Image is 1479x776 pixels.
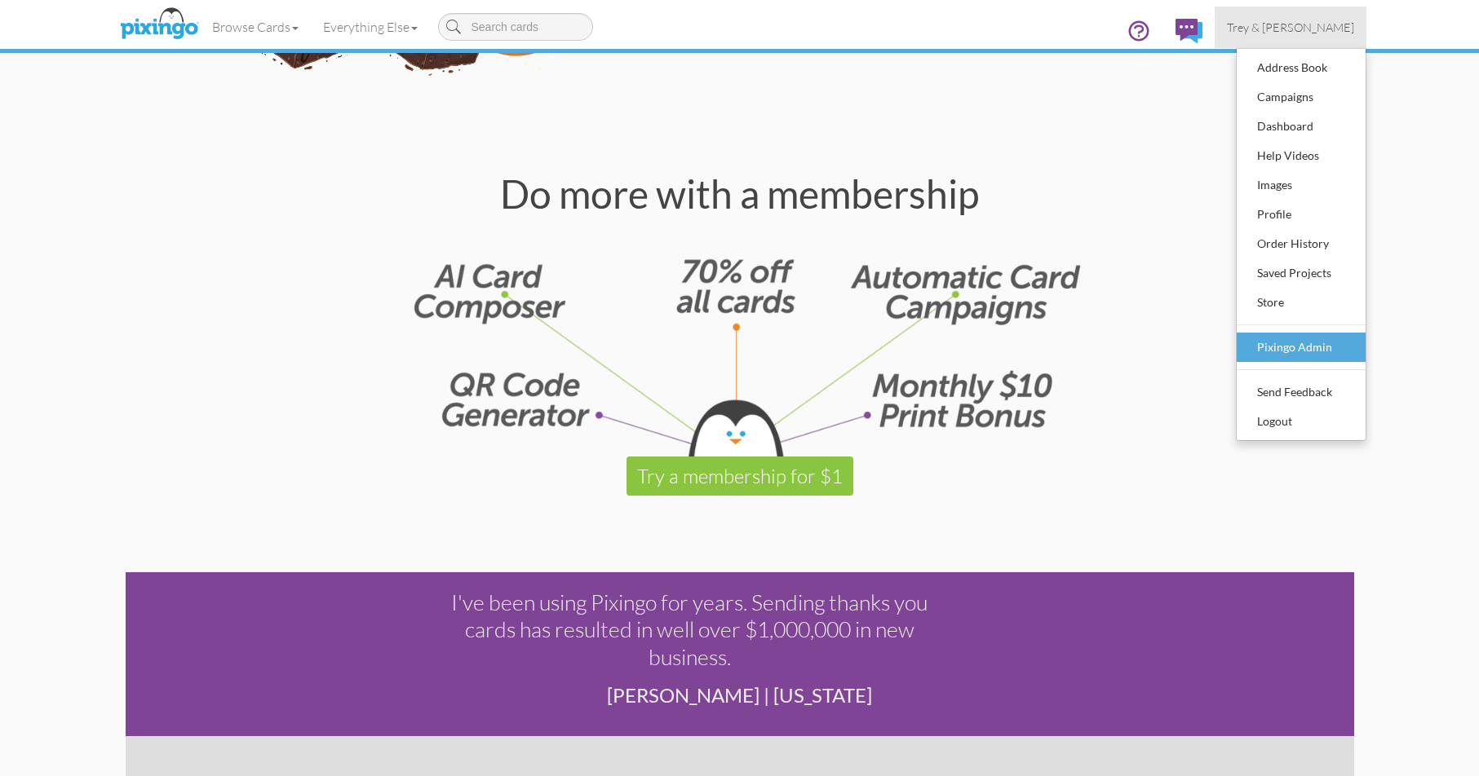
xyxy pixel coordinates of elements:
[1237,53,1366,82] a: Address Book
[1237,229,1366,258] a: Order History
[1237,288,1366,317] a: Store
[1253,335,1349,359] div: Pixingo Admin
[1253,55,1349,80] div: Address Book
[627,456,853,496] a: Try a membership for $1
[116,4,202,45] img: pixingo logo
[126,174,1354,214] div: Do more with a membership
[1237,333,1366,362] a: Pixingo Admin
[445,589,934,667] div: I've been using Pixingo for years. Sending thanks you cards has resulted in well over $1,000,000 ...
[1253,85,1349,109] div: Campaigns
[1253,380,1349,404] div: Send Feedback
[1237,200,1366,229] a: Profile
[311,7,430,47] a: Everything Else
[1237,82,1366,112] a: Campaigns
[1227,20,1354,34] span: Trey & [PERSON_NAME]
[1237,258,1366,288] a: Saved Projects
[1215,7,1366,48] a: Trey & [PERSON_NAME]
[1253,202,1349,227] div: Profile
[438,13,593,41] input: Search cards
[1237,407,1366,436] a: Logout
[1237,112,1366,141] a: Dashboard
[1253,173,1349,197] div: Images
[1253,231,1349,256] div: Order History
[1237,170,1366,200] a: Images
[1253,261,1349,285] div: Saved Projects
[1253,409,1349,434] div: Logout
[445,683,1034,736] footer: [PERSON_NAME] | [US_STATE]
[1176,19,1202,43] img: comments.svg
[200,7,311,47] a: Browse Cards
[1253,143,1349,168] div: Help Videos
[1253,114,1349,139] div: Dashboard
[402,253,1093,456] img: penguin-lines-text.png
[1253,290,1349,315] div: Store
[1237,377,1366,407] a: Send Feedback
[1237,141,1366,170] a: Help Videos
